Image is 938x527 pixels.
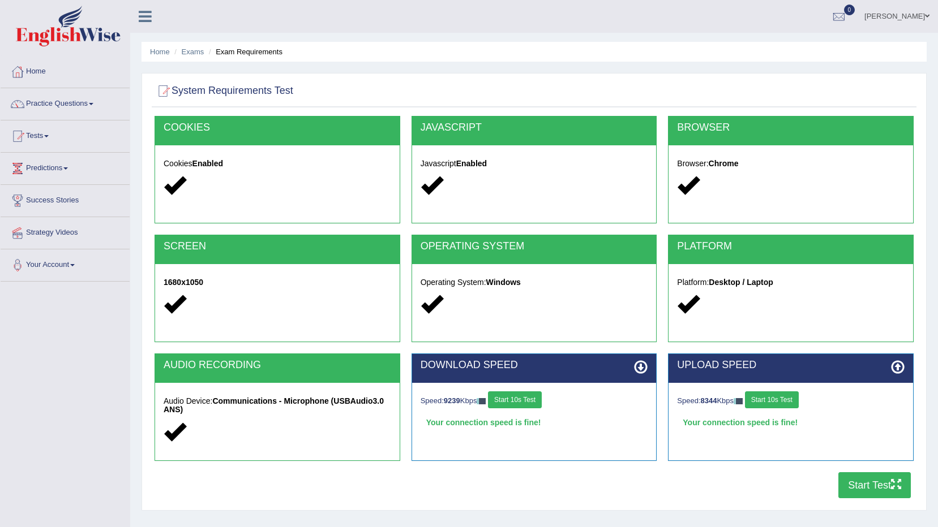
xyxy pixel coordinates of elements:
[677,122,905,133] h2: BROWSER
[1,185,130,213] a: Success Stories
[709,159,739,168] strong: Chrome
[1,217,130,245] a: Strategy Videos
[734,398,743,404] img: ajax-loader-fb-connection.gif
[486,278,521,287] strong: Windows
[182,47,204,56] a: Exams
[745,391,799,408] button: Start 10s Test
[421,122,648,133] h2: JAVASCRIPT
[164,122,391,133] h2: COOKIES
[677,391,905,411] div: Speed: Kbps
[709,278,773,287] strong: Desktop / Laptop
[206,46,282,57] li: Exam Requirements
[677,278,905,287] h5: Platform:
[421,414,648,431] div: Your connection speed is fine!
[1,56,130,84] a: Home
[677,360,905,371] h2: UPLOAD SPEED
[1,120,130,149] a: Tests
[1,88,130,116] a: Practice Questions
[1,153,130,181] a: Predictions
[150,47,170,56] a: Home
[838,472,911,498] button: Start Test
[421,159,648,168] h5: Javascript
[164,278,203,287] strong: 1680x1050
[488,391,542,408] button: Start 10s Test
[1,249,130,278] a: Your Account
[164,397,391,414] h5: Audio Device:
[456,159,487,168] strong: Enabled
[677,414,905,431] div: Your connection speed is fine!
[164,241,391,252] h2: SCREEN
[844,5,855,15] span: 0
[164,396,384,414] strong: Communications - Microphone (USBAudio3.0 ANS)
[701,396,717,405] strong: 8344
[192,159,223,168] strong: Enabled
[677,159,905,168] h5: Browser:
[677,241,905,252] h2: PLATFORM
[155,83,293,100] h2: System Requirements Test
[421,391,648,411] div: Speed: Kbps
[444,396,460,405] strong: 9239
[164,159,391,168] h5: Cookies
[164,360,391,371] h2: AUDIO RECORDING
[421,241,648,252] h2: OPERATING SYSTEM
[421,278,648,287] h5: Operating System:
[477,398,486,404] img: ajax-loader-fb-connection.gif
[421,360,648,371] h2: DOWNLOAD SPEED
